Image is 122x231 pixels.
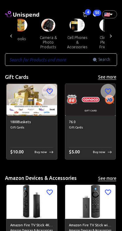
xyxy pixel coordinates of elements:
[21,19,35,31] img: Books
[42,31,70,53] button: camera & photo products
[49,19,63,31] img: Camera & Photo Products
[5,175,77,181] h5: Amazon Devices & Accessories
[7,84,57,116] img: 1800Baskets image
[10,223,53,228] h6: Amazon Fire TV Stick 4K Max streaming device, Wi-Fi 6, Alexa Voice Remote (includes TV controls)
[98,56,110,63] span: Search
[10,125,53,130] span: Gift Cards
[69,119,112,125] h6: 76.0
[69,223,112,228] h6: Amazon Fire TV Stick with Alexa Voice Remote (includes TV controls), free &amp; live TV without c...
[65,185,116,219] img: Amazon Fire TV Stick with Alexa Voice Remote (includes TV controls), free &amp; live TV without c...
[102,10,117,18] div: 🇺🇸
[69,125,112,130] span: Gift Cards
[93,10,101,16] span: 50
[69,149,80,154] span: $ 5.00
[97,73,117,81] button: See more
[65,84,116,116] img: 76.0 image
[93,150,105,154] p: Buy now
[34,150,47,154] p: Buy now
[85,9,91,15] span: 4
[14,31,42,46] button: books
[70,31,100,53] button: cell phones & accessories
[10,149,24,154] span: $ 10.00
[77,19,92,31] img: Cell Phones & Accessories
[7,185,57,219] img: Amazon Fire TV Stick 4K Max streaming device, Wi-Fi 6, Alexa Voice Remote (includes TV controls) ...
[10,119,53,125] h6: 1800Baskets
[5,74,29,80] h5: Gift Cards
[97,175,117,182] button: See more
[104,11,107,18] p: 🇺🇸
[5,53,93,66] input: Search for Products and more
